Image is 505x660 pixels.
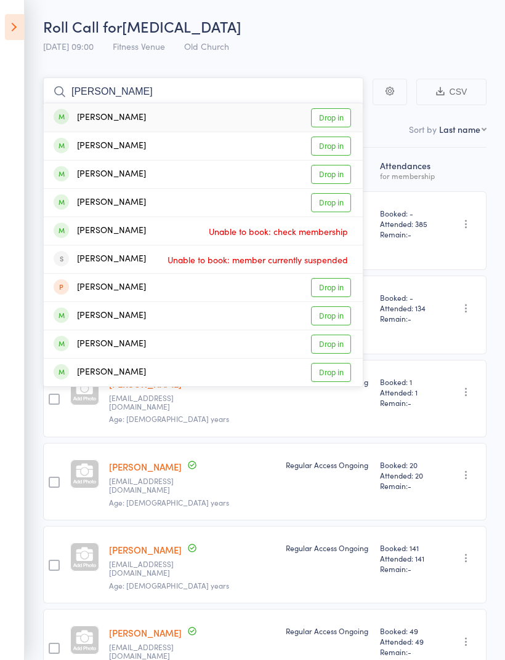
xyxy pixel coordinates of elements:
span: - [408,646,411,657]
span: Age: [DEMOGRAPHIC_DATA] years [109,413,229,424]
span: Attended: 49 [380,636,436,646]
div: Regular Access Ongoing [286,459,370,470]
a: Drop in [311,193,351,212]
div: Regular Access Ongoing [286,626,370,636]
span: [MEDICAL_DATA] [122,16,241,36]
div: [PERSON_NAME] [54,224,146,238]
span: Remain: [380,313,436,324]
span: Booked: 20 [380,459,436,470]
span: Age: [DEMOGRAPHIC_DATA] years [109,580,229,590]
button: CSV [416,79,487,105]
small: tatianabacigaluppi@hotmail.com [109,477,189,495]
div: [PERSON_NAME] [54,252,146,266]
div: [PERSON_NAME] [54,139,146,153]
span: Attended: 141 [380,553,436,563]
div: Regular Access Ongoing [286,543,370,553]
span: - [408,397,411,408]
span: Remain: [380,480,436,491]
a: Drop in [311,278,351,297]
small: fionajbarrett@gmail.com [109,560,189,578]
div: [PERSON_NAME] [54,337,146,351]
span: - [408,229,411,239]
span: Attended: 20 [380,470,436,480]
span: Unable to book: check membership [206,222,351,241]
label: Sort by [409,123,437,135]
span: Remain: [380,397,436,408]
div: [PERSON_NAME] [54,365,146,380]
span: Age: [DEMOGRAPHIC_DATA] years [109,497,229,507]
span: Booked: 49 [380,626,436,636]
span: Booked: - [380,292,436,303]
div: [PERSON_NAME] [54,196,146,210]
a: Drop in [311,363,351,382]
span: Remain: [380,646,436,657]
div: for membership [380,172,436,180]
span: Attended: 134 [380,303,436,313]
span: [DATE] 09:00 [43,40,94,52]
div: [PERSON_NAME] [54,309,146,323]
span: Attended: 385 [380,218,436,229]
a: [PERSON_NAME] [109,626,182,639]
span: Unable to book: member currently suspended [164,250,351,269]
div: Last name [439,123,480,135]
span: - [408,313,411,324]
input: Search by name [43,78,363,106]
small: Annto51099@gmail.com [109,394,189,412]
div: [PERSON_NAME] [54,280,146,295]
span: Roll Call for [43,16,122,36]
span: - [408,480,411,491]
span: Booked: 141 [380,543,436,553]
div: [PERSON_NAME] [54,167,146,181]
a: Drop in [311,306,351,325]
a: [PERSON_NAME] [109,543,182,556]
span: Booked: - [380,208,436,218]
span: Fitness Venue [113,40,165,52]
div: [PERSON_NAME] [54,111,146,125]
a: Drop in [311,165,351,184]
span: Booked: 1 [380,376,436,387]
span: - [408,563,411,574]
span: Remain: [380,229,436,239]
span: Attended: 1 [380,387,436,397]
a: [PERSON_NAME] [109,460,182,473]
span: Old Church [184,40,229,52]
a: Drop in [311,108,351,127]
div: Atten­dances [375,153,441,186]
span: Remain: [380,563,436,574]
a: Drop in [311,335,351,354]
a: Drop in [311,137,351,156]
